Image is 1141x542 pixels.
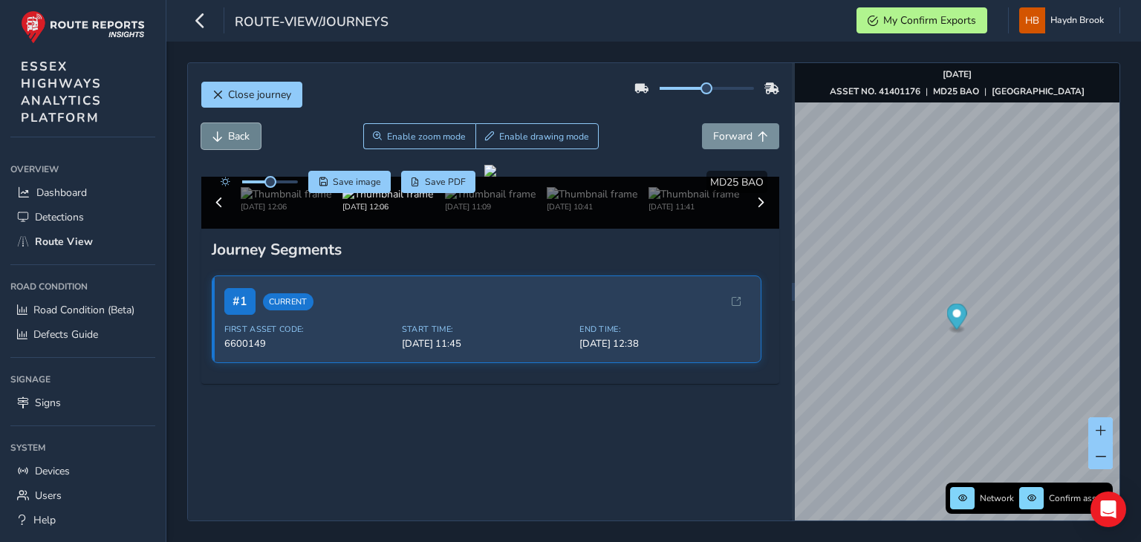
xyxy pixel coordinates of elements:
[648,201,739,212] div: [DATE] 11:41
[943,68,972,80] strong: [DATE]
[342,187,433,201] img: Thumbnail frame
[1090,492,1126,527] div: Open Intercom Messenger
[648,187,739,201] img: Thumbnail frame
[710,175,764,189] span: MD25 BAO
[10,437,155,459] div: System
[342,201,433,212] div: [DATE] 12:06
[980,492,1014,504] span: Network
[35,235,93,249] span: Route View
[35,210,84,224] span: Detections
[10,368,155,391] div: Signage
[1019,7,1109,33] button: Haydn Brook
[263,293,313,310] span: Current
[33,513,56,527] span: Help
[241,187,331,201] img: Thumbnail frame
[702,123,779,149] button: Forward
[36,186,87,200] span: Dashboard
[228,129,250,143] span: Back
[445,201,536,212] div: [DATE] 11:09
[547,187,637,201] img: Thumbnail frame
[402,324,570,335] span: Start Time:
[308,171,391,193] button: Save
[830,85,1085,97] div: | |
[10,180,155,205] a: Dashboard
[475,123,599,149] button: Draw
[21,58,102,126] span: ESSEX HIGHWAYS ANALYTICS PLATFORM
[1019,7,1045,33] img: diamond-layout
[10,459,155,483] a: Devices
[1050,7,1104,33] span: Haydn Brook
[425,176,466,188] span: Save PDF
[713,129,752,143] span: Forward
[856,7,987,33] button: My Confirm Exports
[35,489,62,503] span: Users
[33,303,134,317] span: Road Condition (Beta)
[201,82,302,108] button: Close journey
[401,171,476,193] button: PDF
[10,275,155,298] div: Road Condition
[992,85,1085,97] strong: [GEOGRAPHIC_DATA]
[933,85,979,97] strong: MD25 BAO
[35,396,61,410] span: Signs
[235,13,389,33] span: route-view/journeys
[445,187,536,201] img: Thumbnail frame
[241,201,331,212] div: [DATE] 12:06
[224,337,393,350] span: 6600149
[10,229,155,254] a: Route View
[579,324,748,335] span: End Time:
[402,337,570,350] span: [DATE] 11:45
[10,508,155,532] a: Help
[212,239,769,260] div: Journey Segments
[547,201,637,212] div: [DATE] 10:41
[883,13,976,27] span: My Confirm Exports
[947,304,967,334] div: Map marker
[10,298,155,322] a: Road Condition (Beta)
[579,337,748,350] span: [DATE] 12:38
[10,483,155,508] a: Users
[224,288,256,315] span: # 1
[1049,492,1108,504] span: Confirm assets
[10,158,155,180] div: Overview
[10,322,155,347] a: Defects Guide
[33,327,98,342] span: Defects Guide
[228,88,291,102] span: Close journey
[35,464,70,478] span: Devices
[387,131,466,143] span: Enable zoom mode
[363,123,475,149] button: Zoom
[224,324,393,335] span: First Asset Code:
[201,123,261,149] button: Back
[10,205,155,229] a: Detections
[21,10,145,44] img: rr logo
[10,391,155,415] a: Signs
[830,85,920,97] strong: ASSET NO. 41401176
[499,131,589,143] span: Enable drawing mode
[333,176,381,188] span: Save image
